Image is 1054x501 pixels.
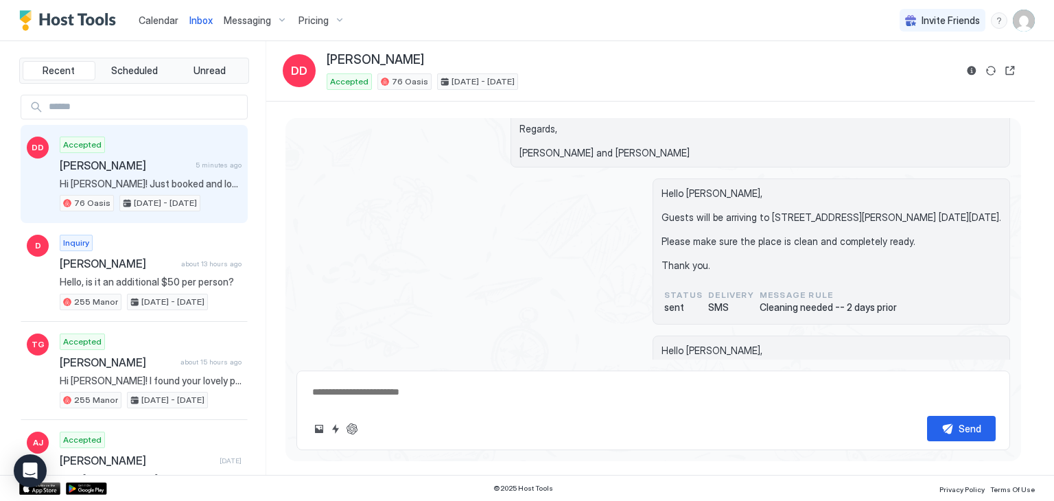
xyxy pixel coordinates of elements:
a: Terms Of Use [990,481,1035,496]
span: about 15 hours ago [180,358,242,366]
span: 76 Oasis [74,197,110,209]
button: Upload image [311,421,327,437]
a: Host Tools Logo [19,10,122,31]
span: TG [32,338,45,351]
button: Reservation information [963,62,980,79]
span: about 13 hours ago [181,259,242,268]
span: [PERSON_NAME] [60,454,214,467]
span: Inquiry [63,237,89,249]
span: Calendar [139,14,178,26]
span: [PERSON_NAME] [60,257,176,270]
span: Privacy Policy [939,485,985,493]
span: Inbox [189,14,213,26]
span: status [664,289,703,301]
span: Accepted [63,434,102,446]
span: © 2025 Host Tools [493,484,553,493]
span: Recent [43,65,75,77]
span: AJ [33,436,43,449]
span: [DATE] - [DATE] [141,296,204,308]
span: Invite Friends [922,14,980,27]
button: Scheduled [98,61,171,80]
span: Cleaning needed -- 2 days prior [760,301,897,314]
div: User profile [1013,10,1035,32]
span: DD [291,62,307,79]
span: D [35,240,41,252]
button: ChatGPT Auto Reply [344,421,360,437]
span: [PERSON_NAME] [60,356,175,369]
span: Accepted [330,75,368,88]
span: Messaging [224,14,271,27]
div: tab-group [19,58,249,84]
span: Hi [PERSON_NAME]! Just booked and looking forward to it. Would you be able to accommodate us if w... [60,178,242,190]
a: Calendar [139,13,178,27]
span: Hello [PERSON_NAME], Guests will be arriving to [STREET_ADDRESS][PERSON_NAME] [DATE][DATE]. Pleas... [661,345,1001,429]
button: Sync reservation [983,62,999,79]
input: Input Field [43,95,247,119]
div: Open Intercom Messenger [14,454,47,487]
span: 255 Manor [74,394,118,406]
span: Hi [PERSON_NAME]! I found your lovely property while trying to find a vacation rental for our fam... [60,375,242,387]
a: Google Play Store [66,482,107,495]
button: Open reservation [1002,62,1018,79]
span: [PERSON_NAME] [60,159,190,172]
span: 76 Oasis [392,75,428,88]
button: Recent [23,61,95,80]
span: 5 minutes ago [196,161,242,170]
a: Privacy Policy [939,481,985,496]
span: Accepted [63,139,102,151]
a: Inbox [189,13,213,27]
div: Send [959,421,981,436]
span: Pricing [298,14,329,27]
span: Accepted [63,336,102,348]
span: 255 Manor [74,296,118,308]
span: [PERSON_NAME] [327,52,424,68]
span: [DATE] [220,456,242,465]
button: Send [927,416,996,441]
span: Unread [194,65,226,77]
a: App Store [19,482,60,495]
span: Hello [PERSON_NAME], Guests will be arriving to [STREET_ADDRESS][PERSON_NAME] [DATE][DATE]. Pleas... [661,187,1001,272]
span: [DATE] - [DATE] [141,394,204,406]
span: [DATE] - [DATE] [134,197,197,209]
span: Message Rule [760,289,897,301]
span: Hello, is it an additional $50 per person? [60,276,242,288]
div: menu [991,12,1007,29]
span: SMS [708,301,754,314]
span: Terms Of Use [990,485,1035,493]
span: Dear [PERSON_NAME], Thank you very much for booking a stay at our place. We look forward to hosti... [60,473,242,485]
span: [DATE] - [DATE] [452,75,515,88]
button: Unread [173,61,246,80]
span: Delivery [708,289,754,301]
button: Quick reply [327,421,344,437]
span: Scheduled [111,65,158,77]
span: sent [664,301,703,314]
span: DD [32,141,44,154]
